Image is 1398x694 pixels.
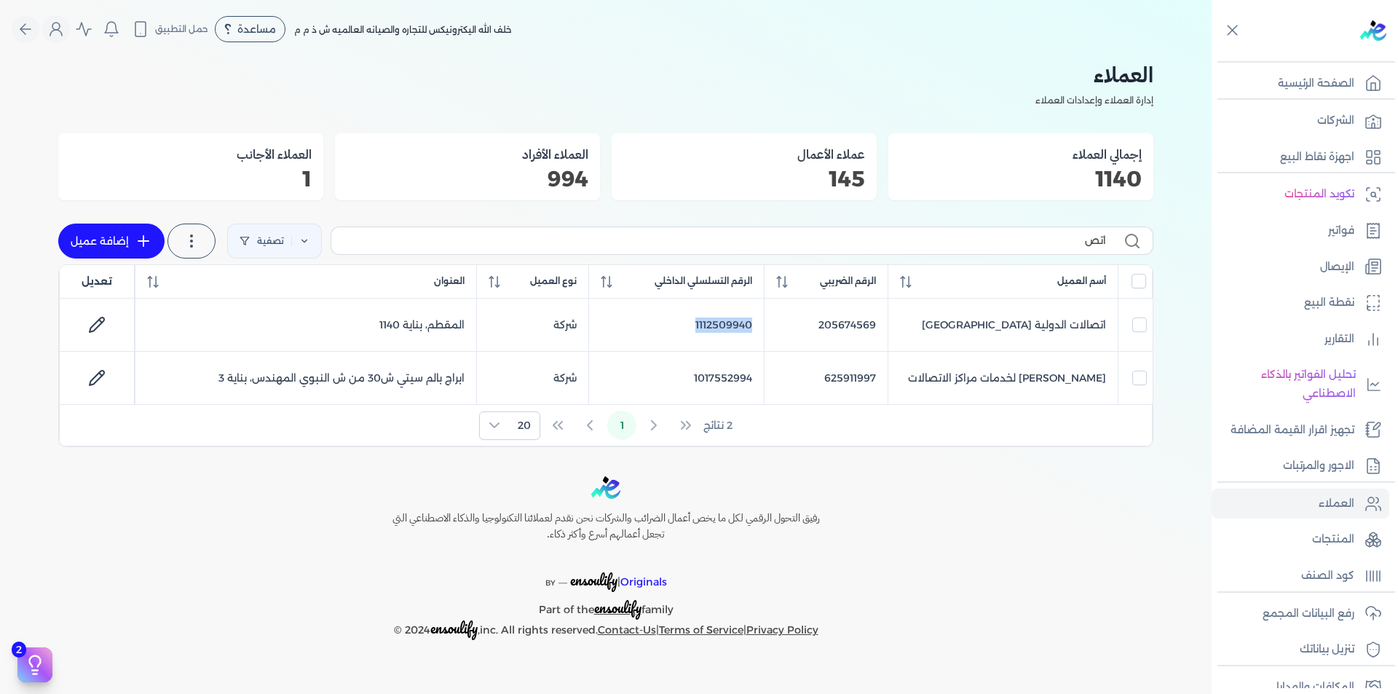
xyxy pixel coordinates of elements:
[215,16,285,42] div: مساعدة
[1280,148,1354,167] p: اجهزة نقاط البيع
[58,224,165,259] a: إضافة عميل
[1212,634,1389,665] a: تنزيل بياناتك
[1212,489,1389,519] a: العملاء
[434,275,465,288] span: العنوان
[588,299,765,352] td: 1112509940
[888,299,1118,352] td: اتصالات الدولية [GEOGRAPHIC_DATA]
[237,24,276,34] span: مساعدة
[1212,599,1389,629] a: رفع البيانات المجمع
[1212,216,1389,246] a: فواتير
[1212,451,1389,481] a: الاجور والمرتبات
[1212,179,1389,210] a: تكويد المنتجات
[58,58,1153,91] h2: العملاء
[1301,567,1354,585] p: كود الصنف
[155,23,208,36] span: حمل التطبيق
[1304,293,1354,312] p: نقطة البيع
[558,575,567,584] sup: __
[1320,258,1354,277] p: الإيصال
[1212,288,1389,318] a: نقطة البيع
[1057,275,1106,288] span: أسم العميل
[659,623,743,636] a: Terms of Service
[623,170,865,189] p: 145
[900,145,1142,164] h3: إجمالي العملاء
[379,318,465,331] span: المقطم، بناية 1140
[1212,360,1389,409] a: تحليل الفواتير بالذكاء الاصطناعي
[820,275,876,288] span: الرقم الضريبي
[594,596,641,619] span: ensoulify
[294,24,512,35] span: خلف الله اليكترونيكس للتجاره والصيانه العالميه ش ذ م م
[361,593,850,620] p: Part of the family
[70,170,312,189] p: 1
[1319,494,1354,513] p: العملاء
[623,145,865,164] h3: عملاء الأعمال
[620,575,667,588] span: Originals
[1212,106,1389,136] a: الشركات
[1263,604,1354,623] p: رفع البيانات المجمع
[82,274,112,289] span: تعديل
[588,352,765,405] td: 1017552994
[128,17,212,42] button: حمل التطبيق
[1360,20,1386,41] img: logo
[430,617,478,639] span: ensoulify
[1324,330,1354,349] p: التقارير
[1212,252,1389,283] a: الإيصال
[1219,366,1356,403] p: تحليل الفواتير بالذكاء الاصطناعي
[17,647,52,682] button: 2
[607,411,636,440] button: Page 1
[1212,524,1389,555] a: المنتجات
[347,170,588,189] p: 994
[227,224,322,259] a: تصفية
[1278,74,1354,93] p: الصفحة الرئيسية
[703,418,732,433] span: 2 نتائج
[1312,530,1354,549] p: المنتجات
[347,145,588,164] h3: العملاء الأفراد
[1284,185,1354,204] p: تكويد المنتجات
[553,371,577,385] span: شركة
[888,352,1118,405] td: [PERSON_NAME] لخدمات مراكز الاتصالات
[746,623,818,636] a: Privacy Policy
[1300,640,1354,659] p: تنزيل بياناتك
[509,412,540,439] span: Rows per page
[765,352,888,405] td: 625911997
[591,476,620,499] img: logo
[553,318,577,331] span: شركة
[1317,111,1354,130] p: الشركات
[361,510,850,542] h6: رفيق التحول الرقمي لكل ما يخص أعمال الضرائب والشركات نحن نقدم لعملائنا التكنولوجيا والذكاء الاصطن...
[1212,415,1389,446] a: تجهيز اقرار القيمة المضافة
[361,553,850,593] p: |
[1283,457,1354,476] p: الاجور والمرتبات
[361,619,850,640] p: © 2024 ,inc. All rights reserved. | |
[1328,221,1354,240] p: فواتير
[765,299,888,352] td: 205674569
[1212,142,1389,173] a: اجهزة نقاط البيع
[594,603,641,616] a: ensoulify
[343,233,1106,248] input: بحث
[218,371,465,385] span: ابراج بالم سيتي ش30 من ش النبوي المهندس، بناية 3
[1212,561,1389,591] a: كود الصنف
[58,91,1153,110] p: إدارة العملاء وإعدادات العملاء
[1231,421,1354,440] p: تجهيز اقرار القيمة المضافة
[12,642,26,658] span: 2
[655,275,752,288] span: الرقم التسلسلي الداخلي
[70,145,312,164] h3: العملاء الأجانب
[570,569,617,591] span: ensoulify
[545,578,556,588] span: BY
[1212,68,1389,99] a: الصفحة الرئيسية
[598,623,656,636] a: Contact-Us
[1212,324,1389,355] a: التقارير
[530,275,577,288] span: نوع العميل
[900,170,1142,189] p: 1140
